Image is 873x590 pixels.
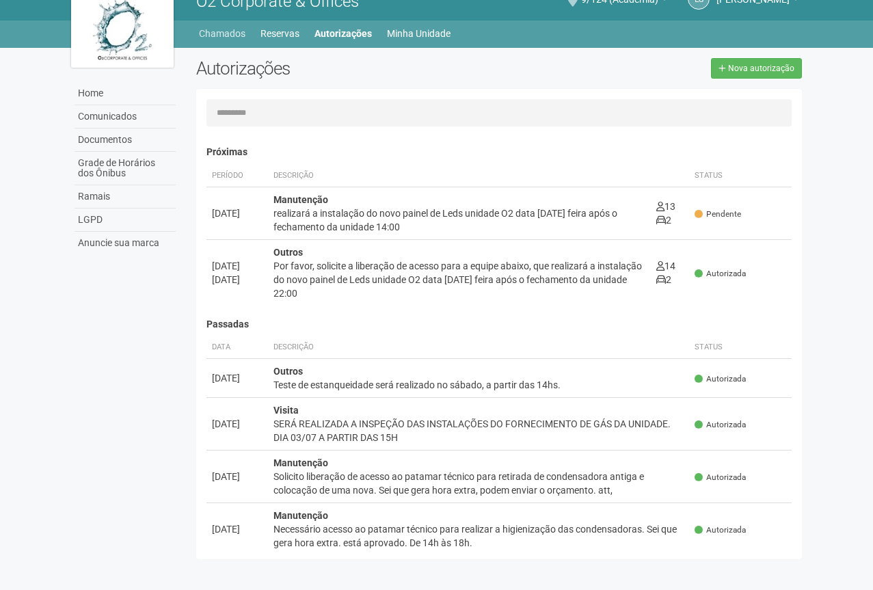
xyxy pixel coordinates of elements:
strong: Manutenção [273,457,328,468]
a: Anuncie sua marca [75,232,176,254]
span: Pendente [695,209,741,220]
a: LGPD [75,209,176,232]
div: [DATE] [212,371,263,385]
th: Data [206,336,268,359]
div: SERÁ REALIZADA A INSPEÇÃO DAS INSTALAÇÕES DO FORNECIMENTO DE GÁS DA UNIDADE. DIA 03/07 A PARTIR D... [273,417,684,444]
strong: Manutenção [273,194,328,205]
h4: Próximas [206,147,792,157]
div: realizará a instalação do novo painel de Leds unidade O2 data [DATE] feira após o fechamento da u... [273,206,646,234]
span: Autorizada [695,268,746,280]
a: Minha Unidade [387,24,451,43]
th: Descrição [268,336,690,359]
span: Autorizada [695,373,746,385]
th: Status [689,336,792,359]
strong: Visita [273,405,299,416]
span: 14 [656,260,675,271]
h4: Passadas [206,319,792,330]
a: Documentos [75,129,176,152]
span: Autorizada [695,472,746,483]
div: Necessário acesso ao patamar técnico para realizar a higienização das condensadoras. Sei que gera... [273,522,684,550]
a: Reservas [260,24,299,43]
strong: Manutenção [273,510,328,521]
strong: Outros [273,366,303,377]
a: Chamados [199,24,245,43]
div: Teste de estanqueidade será realizado no sábado, a partir das 14hs. [273,378,684,392]
a: Home [75,82,176,105]
div: [DATE] [212,417,263,431]
th: Status [689,165,792,187]
div: [DATE] [212,259,263,273]
div: [DATE] [212,522,263,536]
th: Período [206,165,268,187]
strong: Outros [273,247,303,258]
h2: Autorizações [196,58,489,79]
a: Autorizações [314,24,372,43]
span: Nova autorização [728,64,794,73]
span: Autorizada [695,419,746,431]
div: [DATE] [212,470,263,483]
div: [DATE] [212,206,263,220]
a: Nova autorização [711,58,802,79]
div: Solicito liberação de acesso ao patamar técnico para retirada de condensadora antiga e colocação ... [273,470,684,497]
th: Descrição [268,165,652,187]
span: Autorizada [695,524,746,536]
span: 2 [656,274,671,285]
span: 13 [656,201,675,212]
div: [DATE] [212,273,263,286]
a: Grade de Horários dos Ônibus [75,152,176,185]
a: Comunicados [75,105,176,129]
div: Por favor, solicite a liberação de acesso para a equipe abaixo, que realizará a instalação do nov... [273,259,646,300]
span: 2 [656,215,671,226]
a: Ramais [75,185,176,209]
